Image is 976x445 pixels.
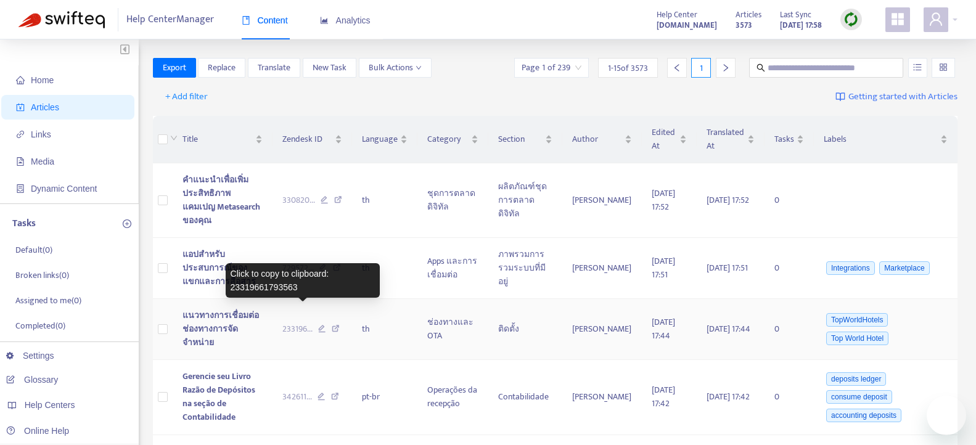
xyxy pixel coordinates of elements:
td: th [352,163,417,238]
span: Articles [31,102,59,112]
td: 0 [765,238,814,299]
td: pt-br [352,360,417,435]
button: New Task [303,58,356,78]
a: Online Help [6,426,69,436]
img: image-link [835,92,845,102]
span: link [16,130,25,139]
span: book [242,16,250,25]
th: Translated At [697,116,765,163]
span: [DATE] 17:52 [707,193,749,207]
span: TopWorldHotels [826,313,888,327]
td: Operações da recepção [417,360,488,435]
th: Zendesk ID [273,116,352,163]
td: Apps และการเชื่อมต่อ [417,238,488,299]
iframe: Button to launch messaging window [927,396,966,435]
p: Completed ( 0 ) [15,319,65,332]
span: Title [182,133,253,146]
span: [DATE] 17:44 [707,322,750,336]
span: + Add filter [165,89,208,104]
span: 1 - 15 of 3573 [608,62,648,75]
td: ผลิตภัณฑ์ชุดการตลาดดิจิทัล [488,163,562,238]
p: Broken links ( 0 ) [15,269,69,282]
span: Export [163,61,186,75]
th: Edited At [642,116,696,163]
span: Zendesk ID [282,133,332,146]
strong: 3573 [736,18,752,32]
td: 0 [765,299,814,360]
span: [DATE] 17:44 [652,315,675,343]
span: file-image [16,157,25,166]
span: accounting deposits [826,409,901,422]
span: Last Sync [780,8,811,22]
span: [DATE] 17:51 [652,254,675,282]
span: deposits ledger [826,372,886,386]
button: Bulk Actionsdown [359,58,432,78]
button: Export [153,58,196,78]
span: plus-circle [123,219,131,228]
img: Swifteq [18,11,105,28]
span: 330820 ... [282,194,315,207]
span: Bulk Actions [369,61,422,75]
span: Help Center [657,8,697,22]
span: Help Centers [25,400,75,410]
div: Click to copy to clipboard: 23319661793563 [226,263,380,298]
span: left [673,63,681,72]
td: ช่องทางและ OTA [417,299,488,360]
span: แอปสำหรับประสบการณ์ของแขกและการสื่อสาร [182,247,256,288]
th: Title [173,116,273,163]
button: + Add filter [156,87,217,107]
a: Settings [6,351,54,361]
span: คำแนะนำเพื่อเพิ่มประสิทธิภาพแคมเปญ Metasearch ของคุณ [182,173,260,227]
td: [PERSON_NAME] [562,299,642,360]
span: [DATE] 17:42 [707,390,750,404]
span: Replace [208,61,236,75]
td: ภาพรวมการรวมระบบที่มีอยู่ [488,238,562,299]
span: Articles [736,8,761,22]
span: home [16,76,25,84]
td: [PERSON_NAME] [562,360,642,435]
button: Replace [198,58,245,78]
span: right [721,63,730,72]
span: [DATE] 17:51 [707,261,748,275]
span: search [757,63,765,72]
span: New Task [313,61,347,75]
p: Assigned to me ( 0 ) [15,294,81,307]
span: appstore [890,12,905,27]
th: Tasks [765,116,814,163]
span: Links [31,129,51,139]
span: consume deposit [826,390,892,404]
a: Glossary [6,375,58,385]
td: [PERSON_NAME] [562,163,642,238]
span: 729572 ... [282,261,314,275]
span: Media [31,157,54,166]
span: [DATE] 17:52 [652,186,675,214]
span: unordered-list [913,63,922,71]
span: Translated At [707,126,745,153]
td: Contabilidade [488,360,562,435]
strong: [DATE] 17:58 [780,18,822,32]
span: 233196 ... [282,322,313,336]
button: unordered-list [908,58,927,78]
span: area-chart [320,16,329,25]
span: Marketplace [879,261,929,275]
span: Dynamic Content [31,184,97,194]
th: Labels [814,116,958,163]
span: Top World Hotel [826,332,888,345]
a: Getting started with Articles [835,87,958,107]
span: user [929,12,943,27]
img: sync.dc5367851b00ba804db3.png [843,12,859,27]
th: Language [352,116,417,163]
td: ติดตั้ง [488,299,562,360]
span: Help Center Manager [126,8,214,31]
a: [DOMAIN_NAME] [657,18,717,32]
span: Section [498,133,543,146]
span: Author [572,133,622,146]
td: ชุดการตลาดดิจิทัล [417,163,488,238]
th: Section [488,116,562,163]
span: Edited At [652,126,676,153]
span: Translate [258,61,290,75]
span: Analytics [320,15,371,25]
span: down [170,134,178,142]
button: Translate [248,58,300,78]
